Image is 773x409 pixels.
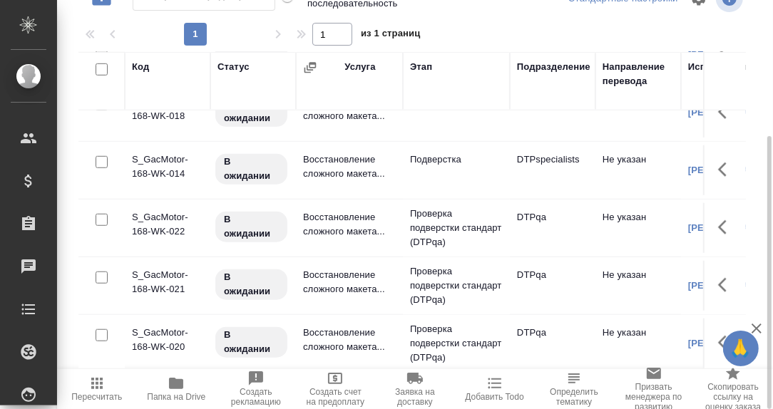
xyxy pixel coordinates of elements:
[510,203,595,253] td: DTPqa
[603,60,674,88] div: Направление перевода
[710,326,744,360] button: Здесь прячутся важные кнопки
[543,387,605,407] span: Определить тематику
[304,387,367,407] span: Создать счет на предоплату
[465,392,523,402] span: Добавить Todo
[517,60,590,74] div: Подразделение
[125,145,210,195] td: S_GacMotor-168-WK-014
[125,203,210,253] td: S_GacMotor-168-WK-022
[296,319,403,368] td: Восстановление сложного макета...
[595,261,681,311] td: Не указан
[688,280,767,291] a: [PERSON_NAME]
[534,369,614,409] button: Определить тематику
[57,369,137,409] button: Пересчитать
[455,369,535,409] button: Добавить Todo
[296,145,403,195] td: Восстановление сложного макета...
[224,328,279,356] p: В ожидании
[303,61,317,75] button: Сгруппировать
[225,387,287,407] span: Создать рекламацию
[688,165,767,175] a: [PERSON_NAME]
[224,97,279,125] p: В ожидании
[688,222,767,233] a: [PERSON_NAME]
[125,261,210,311] td: S_GacMotor-168-WK-021
[224,212,279,241] p: В ожидании
[147,392,205,402] span: Папка на Drive
[125,88,210,138] td: S_GacMotor-168-WK-018
[410,264,503,307] p: Проверка подверстки стандарт (DTPqa)
[595,145,681,195] td: Не указан
[214,95,289,128] div: Исполнитель назначен, приступать к работе пока рано
[344,60,375,74] div: Услуга
[296,203,403,253] td: Восстановление сложного макета...
[384,387,446,407] span: Заявка на доставку
[710,95,744,129] button: Здесь прячутся важные кнопки
[729,333,753,363] span: 🙏
[710,210,744,244] button: Здесь прячутся важные кнопки
[214,326,289,359] div: Исполнитель назначен, приступать к работе пока рано
[410,60,432,74] div: Этап
[595,203,681,253] td: Не указан
[595,88,681,138] td: Не указан
[710,268,744,302] button: Здесь прячутся важные кнопки
[688,60,751,74] div: Исполнитель
[214,210,289,244] div: Исполнитель назначен, приступать к работе пока рано
[361,25,421,46] span: из 1 страниц
[71,392,122,402] span: Пересчитать
[510,145,595,195] td: DTPspecialists
[296,369,376,409] button: Создать счет на предоплату
[296,261,403,311] td: Восстановление сложного макета...
[137,369,217,409] button: Папка на Drive
[614,369,694,409] button: Призвать менеджера по развитию
[723,331,759,366] button: 🙏
[410,207,503,249] p: Проверка подверстки стандарт (DTPqa)
[375,369,455,409] button: Заявка на доставку
[693,369,773,409] button: Скопировать ссылку на оценку заказа
[510,261,595,311] td: DTPqa
[125,319,210,368] td: S_GacMotor-168-WK-020
[216,369,296,409] button: Создать рекламацию
[688,107,767,118] a: [PERSON_NAME]
[688,338,767,348] a: [PERSON_NAME]
[224,270,279,299] p: В ожидании
[214,268,289,301] div: Исполнитель назначен, приступать к работе пока рано
[510,88,595,138] td: DTPspecialists
[410,152,503,167] p: Подверстка
[510,319,595,368] td: DTPqa
[217,60,250,74] div: Статус
[132,60,149,74] div: Код
[224,155,279,183] p: В ожидании
[214,152,289,186] div: Исполнитель назначен, приступать к работе пока рано
[410,322,503,365] p: Проверка подверстки стандарт (DTPqa)
[296,88,403,138] td: Восстановление сложного макета...
[595,319,681,368] td: Не указан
